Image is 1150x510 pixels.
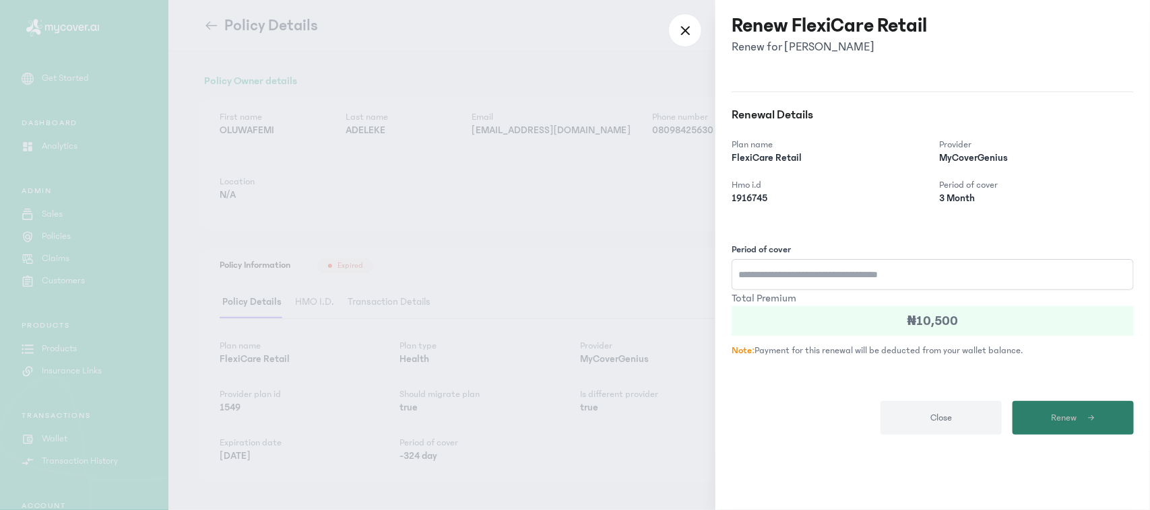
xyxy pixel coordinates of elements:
[732,138,926,151] p: Plan name
[732,345,755,356] span: Note:
[732,38,927,57] p: Renew for [PERSON_NAME]
[1013,401,1134,435] button: Renew
[940,151,1135,165] p: MyCoverGenius
[732,290,1134,306] p: Total Premium
[732,106,1134,124] p: Renewal Details
[940,138,1135,151] p: Provider
[940,178,1135,192] p: Period of cover
[732,243,791,256] label: Period of cover
[881,401,1002,435] button: Close
[732,178,926,192] p: Hmo i.d
[732,13,927,38] h3: Renew FlexiCare Retail
[940,192,1135,205] p: 3 Month
[732,344,1134,358] p: Payment for this renewal will be deducted from your wallet balance.
[732,192,926,205] p: 1916745
[1051,411,1077,425] span: Renew
[732,306,1134,336] div: ₦10,500
[732,151,926,165] p: FlexiCare Retail
[930,411,952,425] span: Close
